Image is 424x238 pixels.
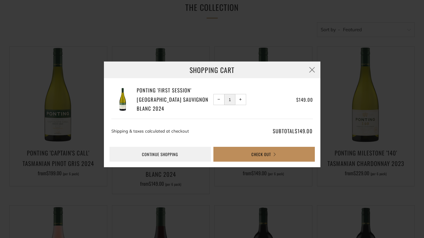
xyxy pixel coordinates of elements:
span: $149.00 [295,127,313,135]
span: $149.00 [296,96,313,103]
p: Subtotal [247,126,313,136]
a: Ponting 'First Session' [GEOGRAPHIC_DATA] Sauvignon Blanc 2024 [137,86,211,113]
a: Continue shopping [109,147,211,162]
span: + [239,98,242,101]
input: quantity [224,94,235,105]
img: Ponting 'First Session' Adelaide Hills Sauvignon Blanc 2024 [111,88,135,111]
h3: Shopping Cart [104,62,320,78]
button: Close (Esc) [304,62,320,78]
span: − [217,98,220,101]
p: Shipping & taxes calculated at checkout [111,126,245,136]
button: Check Out [213,147,315,162]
